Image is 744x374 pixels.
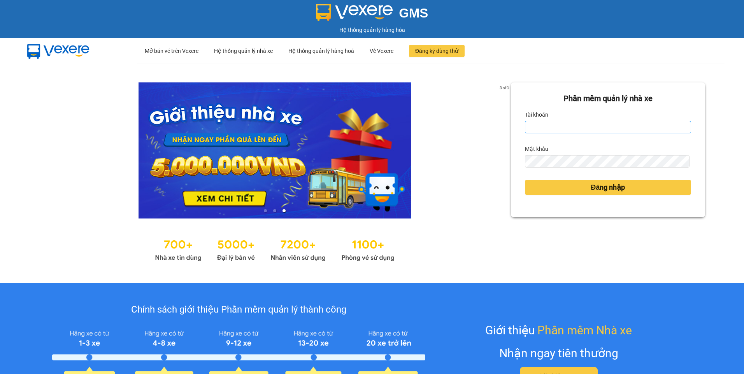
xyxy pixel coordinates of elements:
[525,121,691,133] input: Tài khoản
[39,82,50,218] button: previous slide / item
[52,302,425,317] div: Chính sách giới thiệu Phần mềm quản lý thành công
[399,6,428,20] span: GMS
[499,344,618,362] div: Nhận ngay tiền thưởng
[409,45,465,57] button: Đăng ký dùng thử
[591,182,625,193] span: Đăng nhập
[485,321,632,339] div: Giới thiệu
[288,38,354,63] div: Hệ thống quản lý hàng hoá
[525,108,548,121] label: Tài khoản
[525,143,548,155] label: Mật khẩu
[155,234,395,264] img: Statistics.png
[525,93,691,105] div: Phần mềm quản lý nhà xe
[264,209,267,212] li: slide item 1
[19,38,97,64] img: mbUUG5Q.png
[525,180,691,195] button: Đăng nhập
[537,321,632,339] span: Phần mềm Nhà xe
[316,12,428,18] a: GMS
[145,38,198,63] div: Mở bán vé trên Vexere
[370,38,393,63] div: Về Vexere
[525,155,690,168] input: Mật khẩu
[2,26,742,34] div: Hệ thống quản lý hàng hóa
[415,47,458,55] span: Đăng ký dùng thử
[500,82,511,218] button: next slide / item
[283,209,286,212] li: slide item 3
[273,209,276,212] li: slide item 2
[497,82,511,93] p: 3 of 3
[214,38,273,63] div: Hệ thống quản lý nhà xe
[316,4,393,21] img: logo 2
